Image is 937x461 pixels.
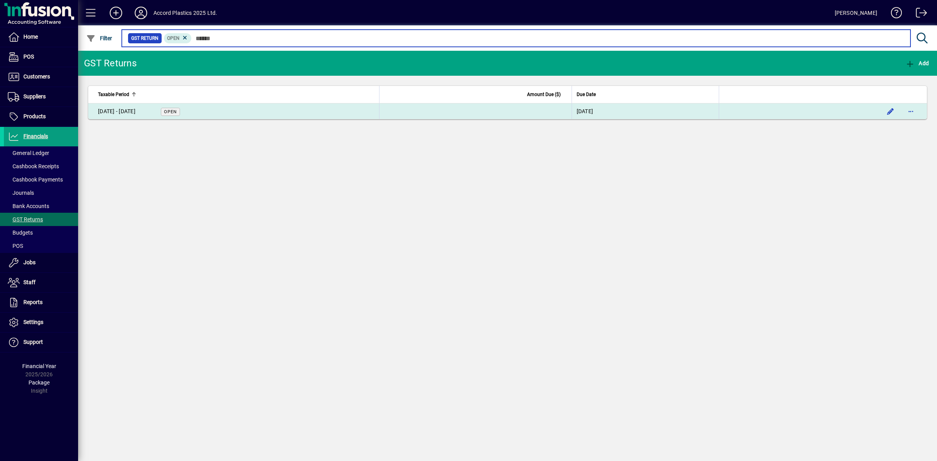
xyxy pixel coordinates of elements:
[4,87,78,107] a: Suppliers
[22,363,56,369] span: Financial Year
[23,319,43,325] span: Settings
[8,176,63,183] span: Cashbook Payments
[4,146,78,160] a: General Ledger
[84,57,137,69] div: GST Returns
[4,313,78,332] a: Settings
[23,299,43,305] span: Reports
[4,226,78,239] a: Budgets
[23,259,36,265] span: Jobs
[903,56,931,70] button: Add
[4,333,78,352] a: Support
[4,160,78,173] a: Cashbook Receipts
[23,133,48,139] span: Financials
[527,90,561,99] span: Amount Due ($)
[885,2,902,27] a: Knowledge Base
[8,230,33,236] span: Budgets
[153,7,217,19] div: Accord Plastics 2025 Ltd.
[4,107,78,126] a: Products
[384,90,567,99] div: Amount Due ($)
[86,35,112,41] span: Filter
[167,36,180,41] span: Open
[4,27,78,47] a: Home
[4,213,78,226] a: GST Returns
[23,279,36,285] span: Staff
[23,53,34,60] span: POS
[577,90,714,99] div: Due Date
[835,7,877,19] div: [PERSON_NAME]
[98,107,135,116] div: 01/08/2025 - 30/09/2025
[98,90,374,99] div: Taxable Period
[8,203,49,209] span: Bank Accounts
[905,60,929,66] span: Add
[8,150,49,156] span: General Ledger
[4,47,78,67] a: POS
[128,6,153,20] button: Profile
[23,339,43,345] span: Support
[4,273,78,292] a: Staff
[8,243,23,249] span: POS
[8,216,43,222] span: GST Returns
[103,6,128,20] button: Add
[98,90,129,99] span: Taxable Period
[4,186,78,199] a: Journals
[884,105,897,117] button: Edit
[23,73,50,80] span: Customers
[4,293,78,312] a: Reports
[4,173,78,186] a: Cashbook Payments
[910,2,927,27] a: Logout
[23,113,46,119] span: Products
[23,93,46,100] span: Suppliers
[8,190,34,196] span: Journals
[84,31,114,45] button: Filter
[29,379,50,386] span: Package
[572,103,719,119] td: [DATE]
[164,109,177,114] span: Open
[8,163,59,169] span: Cashbook Receipts
[4,239,78,253] a: POS
[164,33,192,43] mat-chip: Status: Open
[23,34,38,40] span: Home
[4,199,78,213] a: Bank Accounts
[905,105,917,117] button: More options
[4,67,78,87] a: Customers
[131,34,159,42] span: GST Return
[4,253,78,272] a: Jobs
[577,90,596,99] span: Due Date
